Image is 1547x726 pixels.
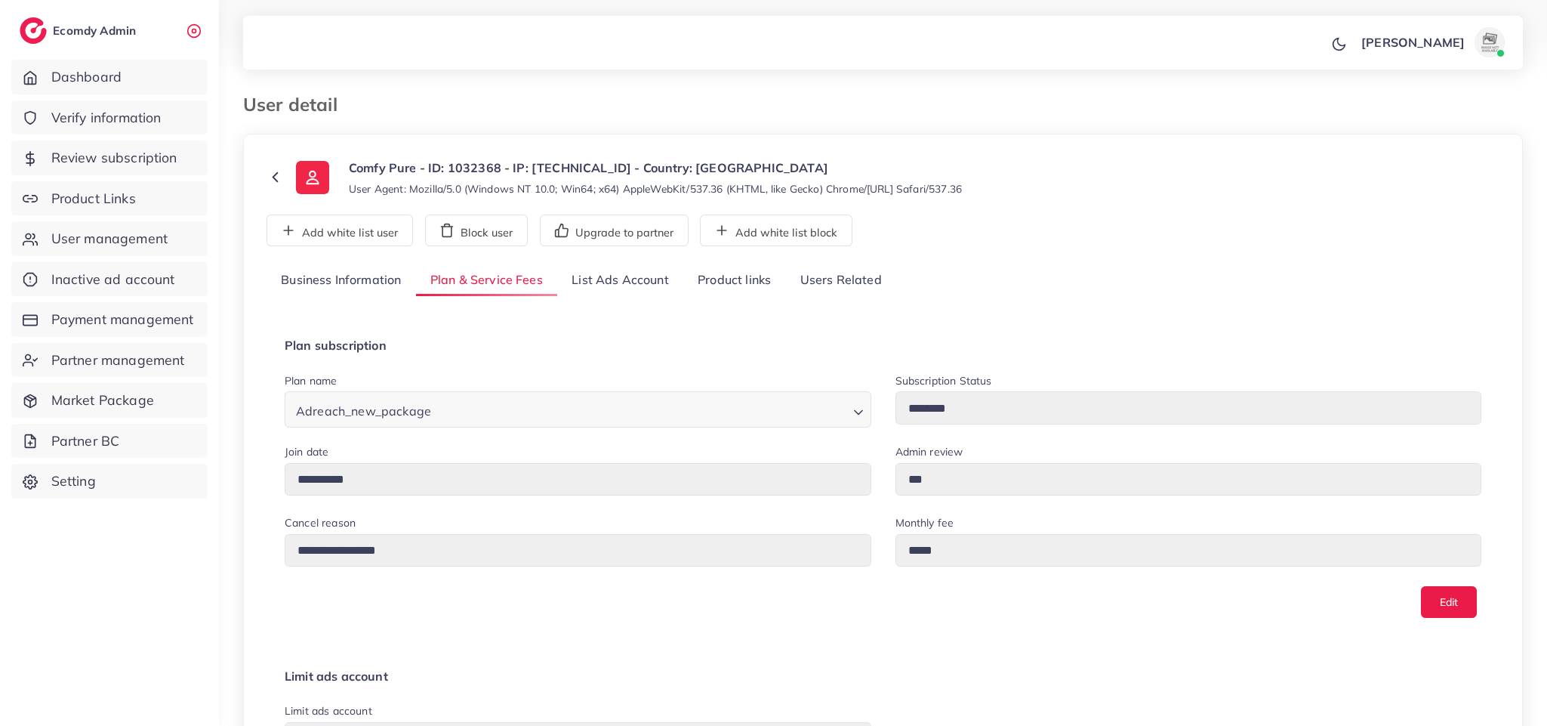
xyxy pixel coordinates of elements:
[51,270,175,289] span: Inactive ad account
[53,23,140,38] h2: Ecomdy Admin
[11,383,208,418] a: Market Package
[416,264,557,297] a: Plan & Service Fees
[51,471,96,491] span: Setting
[285,391,871,427] div: Search for option
[285,669,1481,684] h4: Limit ads account
[11,464,208,499] a: Setting
[51,351,185,370] span: Partner management
[267,215,413,246] button: Add white list user
[11,60,208,94] a: Dashboard
[51,189,136,209] span: Product Links
[11,181,208,216] a: Product Links
[1421,586,1477,617] button: Edit
[11,343,208,378] a: Partner management
[293,400,434,422] span: Adreach_new_package
[700,215,852,246] button: Add white list block
[683,264,785,297] a: Product links
[51,148,177,168] span: Review subscription
[540,215,689,246] button: Upgrade to partner
[895,444,963,459] label: Admin review
[557,264,683,297] a: List Ads Account
[425,215,528,246] button: Block user
[11,302,208,337] a: Payment management
[243,94,350,116] h3: User detail
[1361,33,1465,51] p: [PERSON_NAME]
[11,424,208,459] a: Partner BC
[51,67,122,87] span: Dashboard
[1353,27,1511,57] a: [PERSON_NAME]avatar
[51,391,154,410] span: Market Package
[267,264,416,297] a: Business Information
[51,108,162,128] span: Verify information
[51,310,194,329] span: Payment management
[296,161,329,194] img: ic-user-info.36bf1079.svg
[349,181,962,196] small: User Agent: Mozilla/5.0 (Windows NT 10.0; Win64; x64) AppleWebKit/537.36 (KHTML, like Gecko) Chro...
[51,431,120,451] span: Partner BC
[20,17,47,44] img: logo
[285,338,1481,353] h4: Plan subscription
[285,515,356,530] label: Cancel reason
[285,373,337,388] label: Plan name
[895,373,992,388] label: Subscription Status
[11,141,208,175] a: Review subscription
[11,262,208,297] a: Inactive ad account
[895,515,954,530] label: Monthly fee
[785,264,895,297] a: Users Related
[51,229,168,249] span: User management
[11,221,208,256] a: User management
[11,100,208,135] a: Verify information
[285,444,328,459] label: Join date
[436,397,846,422] input: Search for option
[285,703,372,718] label: Limit ads account
[1475,27,1505,57] img: avatar
[20,17,140,44] a: logoEcomdy Admin
[349,159,962,177] p: Comfy Pure - ID: 1032368 - IP: [TECHNICAL_ID] - Country: [GEOGRAPHIC_DATA]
